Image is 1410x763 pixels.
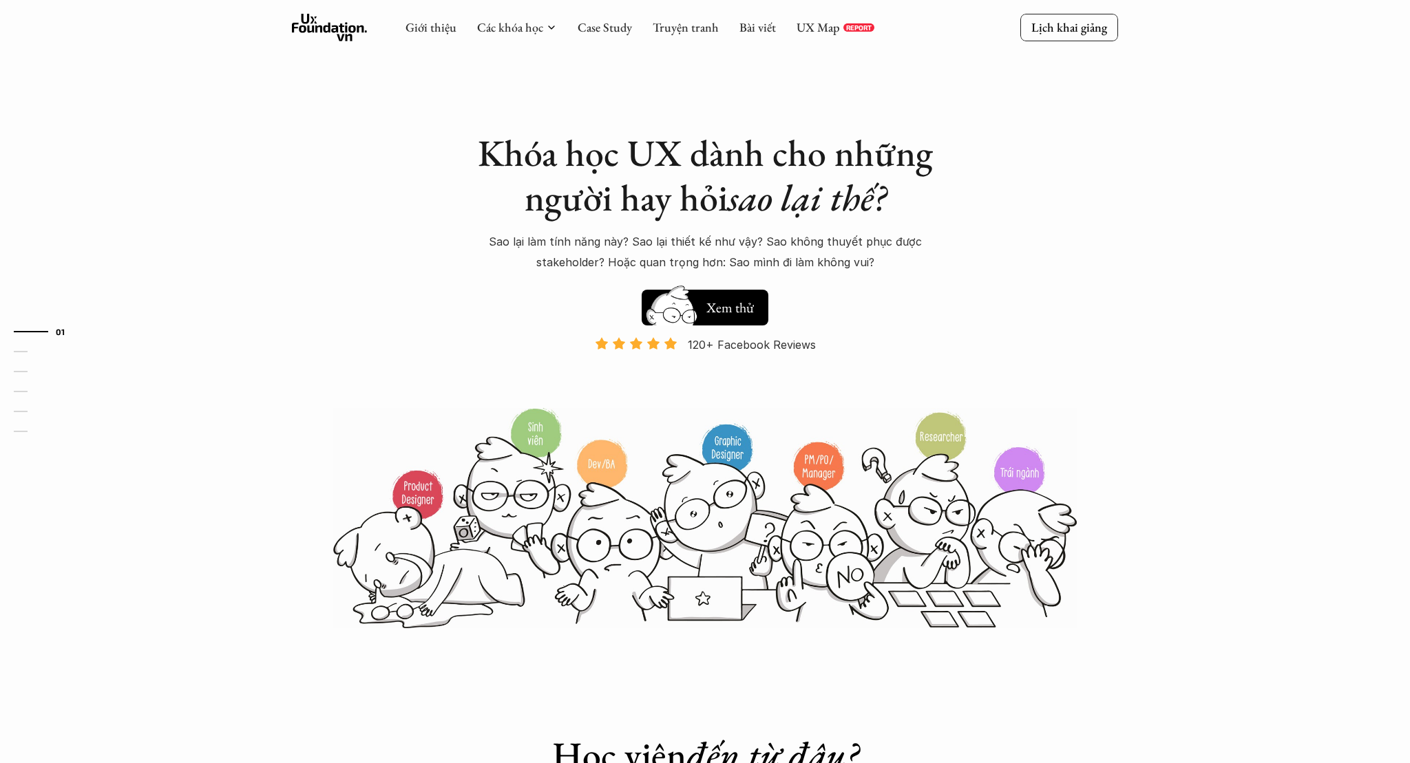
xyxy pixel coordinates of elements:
a: Lịch khai giảng [1020,14,1118,41]
a: Các khóa học [477,19,543,35]
h1: Khóa học UX dành cho những người hay hỏi [464,131,946,220]
p: REPORT [846,23,872,32]
em: sao lại thế? [728,173,886,222]
a: Bài viết [739,19,776,35]
a: 120+ Facebook Reviews [582,336,828,406]
a: Truyện tranh [653,19,719,35]
a: Case Study [578,19,632,35]
h5: Xem thử [706,298,754,317]
a: REPORT [843,23,874,32]
a: UX Map [797,19,840,35]
p: Lịch khai giảng [1031,19,1107,35]
p: 120+ Facebook Reviews [688,334,816,355]
p: Sao lại làm tính năng này? Sao lại thiết kế như vậy? Sao không thuyết phục được stakeholder? Hoặc... [471,231,939,273]
a: Giới thiệu [406,19,456,35]
a: Xem thử [642,283,768,325]
a: 01 [14,323,79,340]
strong: 01 [56,327,65,336]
